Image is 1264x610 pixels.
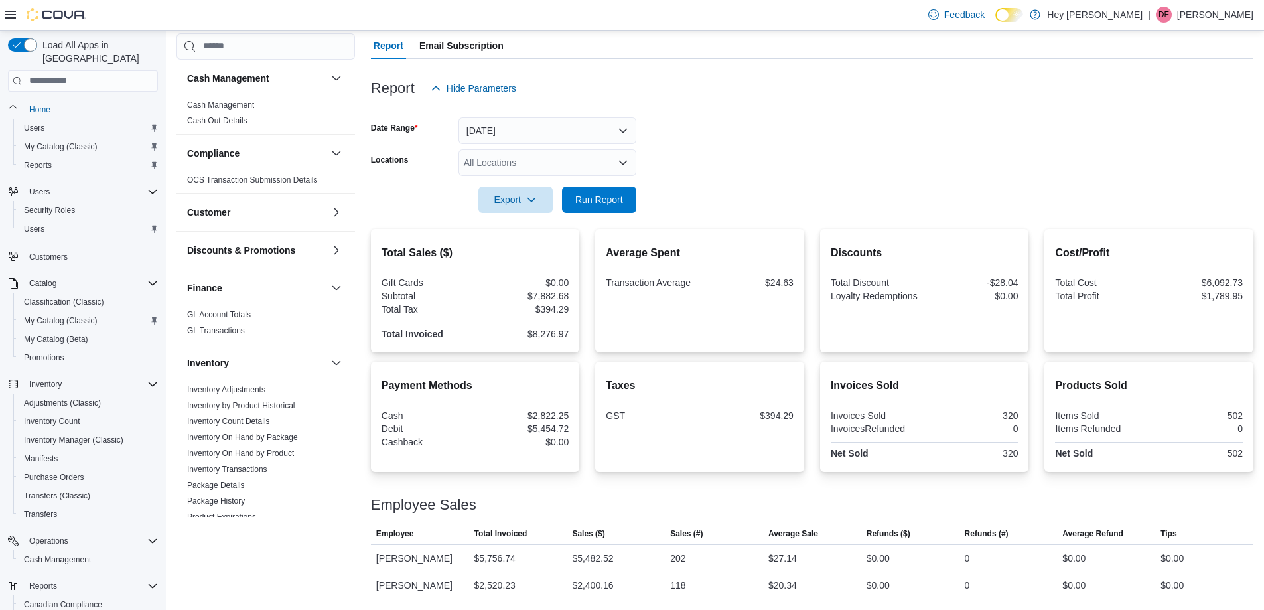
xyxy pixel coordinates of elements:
div: 0 [927,423,1018,434]
span: Hide Parameters [447,82,516,95]
a: Users [19,221,50,237]
div: $394.29 [478,304,569,315]
span: Inventory On Hand by Product [187,448,294,459]
div: $0.00 [927,291,1018,301]
div: $20.34 [768,577,797,593]
h2: Cost/Profit [1055,245,1243,261]
span: Customers [24,248,158,264]
h3: Inventory [187,356,229,370]
span: My Catalog (Classic) [24,141,98,152]
span: Users [19,221,158,237]
a: Customers [24,249,73,265]
strong: Net Sold [831,448,869,459]
span: Refunds ($) [867,528,910,539]
button: Purchase Orders [13,468,163,487]
input: Dark Mode [995,8,1023,22]
span: Reports [24,160,52,171]
div: Finance [176,307,355,344]
div: $0.00 [1062,550,1086,566]
button: Users [24,184,55,200]
span: Employee [376,528,414,539]
span: Run Report [575,193,623,206]
span: Users [19,120,158,136]
span: Inventory Count [19,414,158,429]
a: Inventory by Product Historical [187,401,295,410]
button: Catalog [24,275,62,291]
span: Refunds (#) [965,528,1009,539]
span: Total Invoiced [474,528,527,539]
span: Cash Management [19,552,158,568]
label: Date Range [371,123,418,133]
span: Cash Out Details [187,115,247,126]
span: Manifests [24,453,58,464]
span: Package History [187,496,245,506]
div: Transaction Average [606,277,697,288]
span: GL Transactions [187,325,245,336]
span: My Catalog (Beta) [24,334,88,344]
div: Total Cost [1055,277,1146,288]
span: Reports [19,157,158,173]
div: 202 [670,550,685,566]
button: Export [478,187,553,213]
span: Cash Management [187,100,254,110]
button: My Catalog (Beta) [13,330,163,348]
span: Cash Management [24,554,91,565]
span: Dark Mode [995,22,996,23]
h2: Average Spent [606,245,794,261]
button: Adjustments (Classic) [13,394,163,412]
h3: Customer [187,206,230,219]
div: Compliance [176,172,355,193]
a: GL Account Totals [187,310,251,319]
button: Promotions [13,348,163,367]
span: My Catalog (Classic) [24,315,98,326]
strong: Total Invoiced [382,329,443,339]
a: Classification (Classic) [19,294,109,310]
div: Cashback [382,437,472,447]
span: Users [24,224,44,234]
span: Inventory [29,379,62,390]
div: $0.00 [1160,550,1184,566]
a: Inventory Transactions [187,465,267,474]
p: Hey [PERSON_NAME] [1047,7,1143,23]
span: Purchase Orders [19,469,158,485]
div: 502 [1152,410,1243,421]
h2: Discounts [831,245,1018,261]
button: Customers [3,246,163,266]
a: Feedback [923,1,990,28]
a: Cash Management [19,552,96,568]
button: My Catalog (Classic) [13,311,163,330]
div: Total Tax [382,304,472,315]
img: Cova [27,8,86,21]
span: OCS Transaction Submission Details [187,175,318,185]
div: $0.00 [1160,577,1184,593]
span: GL Account Totals [187,309,251,320]
button: Compliance [187,147,326,160]
span: Promotions [24,352,64,363]
label: Locations [371,155,409,165]
button: Inventory [24,376,67,392]
span: Transfers (Classic) [24,491,90,501]
div: $1,789.95 [1152,291,1243,301]
span: Sales ($) [572,528,604,539]
span: Canadian Compliance [24,599,102,610]
span: Average Sale [768,528,818,539]
span: Reports [24,578,158,594]
div: $2,822.25 [478,410,569,421]
div: Dawna Fuller [1156,7,1172,23]
button: Transfers (Classic) [13,487,163,505]
div: $0.00 [867,577,890,593]
button: Customer [187,206,326,219]
span: My Catalog (Beta) [19,331,158,347]
button: Reports [24,578,62,594]
div: $0.00 [478,277,569,288]
div: Total Profit [1055,291,1146,301]
span: Inventory Manager (Classic) [19,432,158,448]
a: Product Expirations [187,512,256,522]
div: $7,882.68 [478,291,569,301]
button: Open list of options [618,157,628,168]
span: Package Details [187,480,245,491]
span: Home [24,101,158,117]
div: $6,092.73 [1152,277,1243,288]
button: Users [13,220,163,238]
div: Inventory [176,382,355,578]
